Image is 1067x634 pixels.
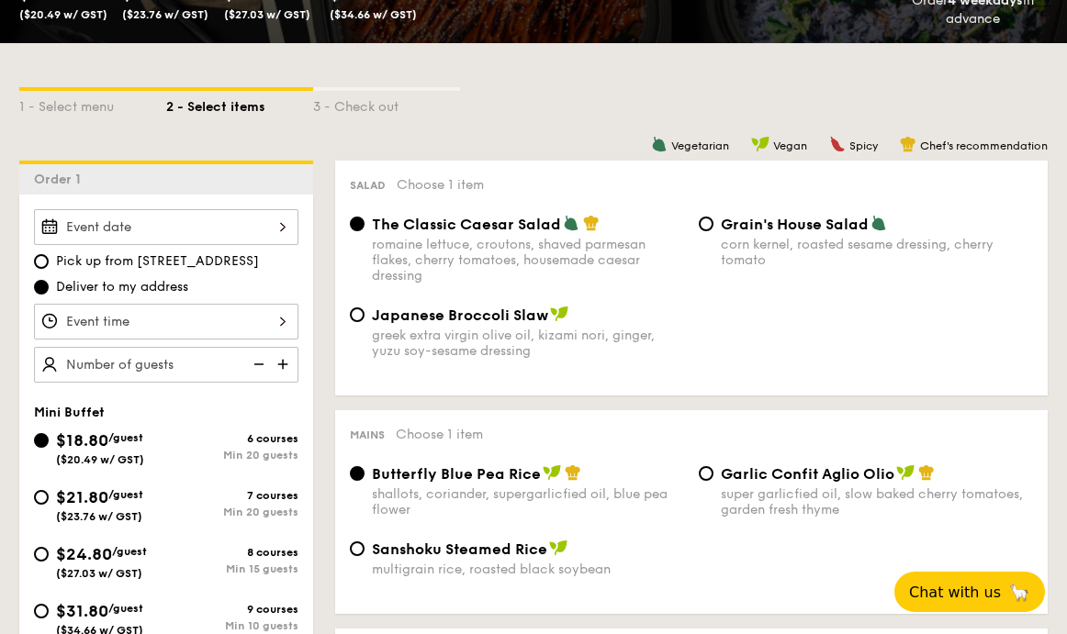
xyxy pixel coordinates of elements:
[34,604,49,618] input: $31.80/guest($34.66 w/ GST)9 coursesMin 10 guests
[166,91,313,117] div: 2 - Select items
[166,562,298,575] div: Min 15 guests
[34,254,49,269] input: Pick up from [STREET_ADDRESS]
[909,584,1001,601] span: Chat with us
[34,547,49,562] input: $24.80/guest($27.03 w/ GST)8 coursesMin 15 guests
[166,619,298,632] div: Min 10 guests
[699,217,713,231] input: Grain's House Saladcorn kernel, roasted sesame dressing, cherry tomato
[34,433,49,448] input: $18.80/guest($20.49 w/ GST)6 coursesMin 20 guests
[108,488,143,501] span: /guest
[372,540,547,558] span: Sanshoku Steamed Rice
[224,8,310,21] span: ($27.03 w/ GST)
[396,427,483,442] span: Choose 1 item
[166,603,298,616] div: 9 courses
[849,139,878,152] span: Spicy
[397,177,484,193] span: Choose 1 item
[34,405,105,420] span: Mini Buffet
[112,545,147,558] span: /guest
[563,215,579,231] img: icon-vegetarian.fe4039eb.svg
[920,139,1048,152] span: Chef's recommendation
[829,136,846,152] img: icon-spicy.37a8142b.svg
[34,280,49,295] input: Deliver to my address
[583,215,600,231] img: icon-chef-hat.a58ddaea.svg
[699,466,713,481] input: Garlic Confit Aglio Oliosuper garlicfied oil, slow baked cherry tomatoes, garden fresh thyme
[56,252,259,271] span: Pick up from [STREET_ADDRESS]
[34,304,298,339] input: Event time
[372,562,684,577] div: multigrain rice, roasted black soybean
[896,464,915,481] img: icon-vegan.f8ff3823.svg
[751,136,769,152] img: icon-vegan.f8ff3823.svg
[56,430,108,450] span: $18.80
[721,465,894,483] span: Garlic Confit Aglio Olio
[166,546,298,559] div: 8 courses
[372,486,684,517] div: shallots, coriander, supergarlicfied oil, blue pea flower
[19,8,107,21] span: ($20.49 w/ GST)
[166,432,298,445] div: 6 courses
[870,215,887,231] img: icon-vegetarian.fe4039eb.svg
[565,464,581,481] img: icon-chef-hat.a58ddaea.svg
[350,307,365,322] input: Japanese Broccoli Slawgreek extra virgin olive oil, kizami nori, ginger, yuzu soy-sesame dressing
[372,465,541,483] span: Butterfly Blue Pea Rice
[350,179,386,192] span: Salad
[350,428,385,441] span: Mains
[550,306,568,322] img: icon-vegan.f8ff3823.svg
[56,453,144,466] span: ($20.49 w/ GST)
[721,486,1033,517] div: super garlicfied oil, slow baked cherry tomatoes, garden fresh thyme
[122,8,208,21] span: ($23.76 w/ GST)
[34,209,298,245] input: Event date
[56,278,188,296] span: Deliver to my address
[773,139,807,152] span: Vegan
[350,217,365,231] input: The Classic Caesar Saladromaine lettuce, croutons, shaved parmesan flakes, cherry tomatoes, house...
[34,490,49,505] input: $21.80/guest($23.76 w/ GST)7 coursesMin 20 guests
[721,237,1033,268] div: corn kernel, roasted sesame dressing, cherry tomato
[166,449,298,462] div: Min 20 guests
[166,506,298,518] div: Min 20 guests
[543,464,561,481] img: icon-vegan.f8ff3823.svg
[34,172,88,187] span: Order 1
[372,328,684,359] div: greek extra virgin olive oil, kizami nori, ginger, yuzu soy-sesame dressing
[894,572,1045,612] button: Chat with us🦙
[350,541,365,556] input: Sanshoku Steamed Ricemultigrain rice, roasted black soybean
[549,539,567,556] img: icon-vegan.f8ff3823.svg
[108,602,143,615] span: /guest
[372,306,548,324] span: Japanese Broccoli Slaw
[56,487,108,507] span: $21.80
[671,139,729,152] span: Vegetarian
[56,510,142,523] span: ($23.76 w/ GST)
[271,347,298,382] img: icon-add.58712e84.svg
[313,91,460,117] div: 3 - Check out
[330,8,417,21] span: ($34.66 w/ GST)
[721,216,869,233] span: Grain's House Salad
[1008,582,1030,603] span: 🦙
[56,601,108,621] span: $31.80
[350,466,365,481] input: Butterfly Blue Pea Riceshallots, coriander, supergarlicfied oil, blue pea flower
[372,237,684,284] div: romaine lettuce, croutons, shaved parmesan flakes, cherry tomatoes, housemade caesar dressing
[56,544,112,564] span: $24.80
[56,567,142,580] span: ($27.03 w/ GST)
[918,464,935,481] img: icon-chef-hat.a58ddaea.svg
[34,347,298,383] input: Number of guests
[900,136,916,152] img: icon-chef-hat.a58ddaea.svg
[19,91,166,117] div: 1 - Select menu
[243,347,271,382] img: icon-reduce.1d2dbef1.svg
[651,136,668,152] img: icon-vegetarian.fe4039eb.svg
[108,431,143,444] span: /guest
[372,216,561,233] span: The Classic Caesar Salad
[166,489,298,502] div: 7 courses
